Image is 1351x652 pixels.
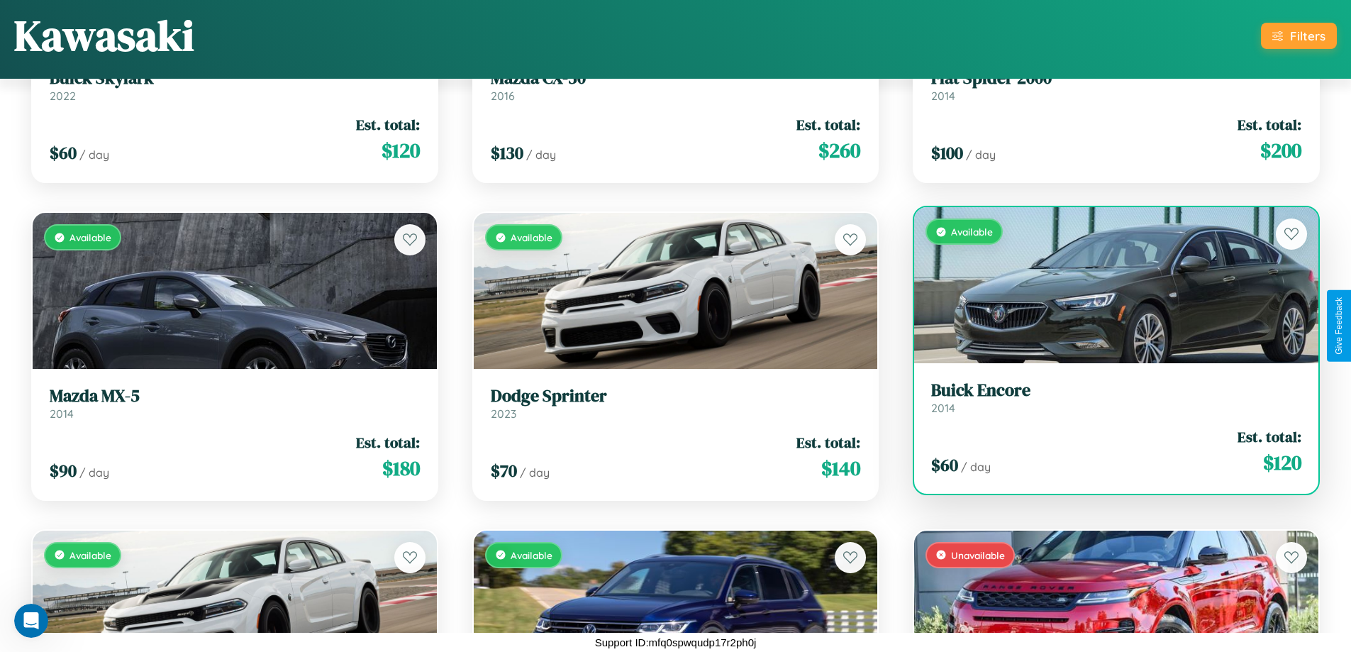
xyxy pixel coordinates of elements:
[520,465,550,480] span: / day
[526,148,556,162] span: / day
[356,114,420,135] span: Est. total:
[491,89,515,103] span: 2016
[382,136,420,165] span: $ 120
[491,407,516,421] span: 2023
[50,386,420,421] a: Mazda MX-52014
[491,141,523,165] span: $ 130
[821,454,860,482] span: $ 140
[961,460,991,474] span: / day
[70,231,111,243] span: Available
[796,432,860,453] span: Est. total:
[931,141,963,165] span: $ 100
[796,114,860,135] span: Est. total:
[50,68,420,103] a: Buick Skylark2022
[1238,114,1301,135] span: Est. total:
[79,148,109,162] span: / day
[511,549,552,561] span: Available
[356,432,420,453] span: Est. total:
[70,549,111,561] span: Available
[14,604,48,638] iframe: Intercom live chat
[50,459,77,482] span: $ 90
[50,407,74,421] span: 2014
[14,6,194,65] h1: Kawasaki
[931,380,1301,401] h3: Buick Encore
[1261,23,1337,49] button: Filters
[50,141,77,165] span: $ 60
[50,68,420,89] h3: Buick Skylark
[931,453,958,477] span: $ 60
[50,89,76,103] span: 2022
[1290,28,1325,43] div: Filters
[1334,297,1344,355] div: Give Feedback
[1238,426,1301,447] span: Est. total:
[595,633,757,652] p: Support ID: mfq0spwqudp17r2ph0j
[818,136,860,165] span: $ 260
[966,148,996,162] span: / day
[79,465,109,480] span: / day
[491,68,861,89] h3: Mazda CX-50
[511,231,552,243] span: Available
[1260,136,1301,165] span: $ 200
[931,68,1301,103] a: Fiat Spider 20002014
[491,386,861,407] h3: Dodge Sprinter
[491,459,517,482] span: $ 70
[382,454,420,482] span: $ 180
[931,89,955,103] span: 2014
[491,68,861,103] a: Mazda CX-502016
[931,68,1301,89] h3: Fiat Spider 2000
[1263,448,1301,477] span: $ 120
[931,380,1301,415] a: Buick Encore2014
[50,386,420,407] h3: Mazda MX-5
[491,386,861,421] a: Dodge Sprinter2023
[951,549,1005,561] span: Unavailable
[951,226,993,238] span: Available
[931,401,955,415] span: 2014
